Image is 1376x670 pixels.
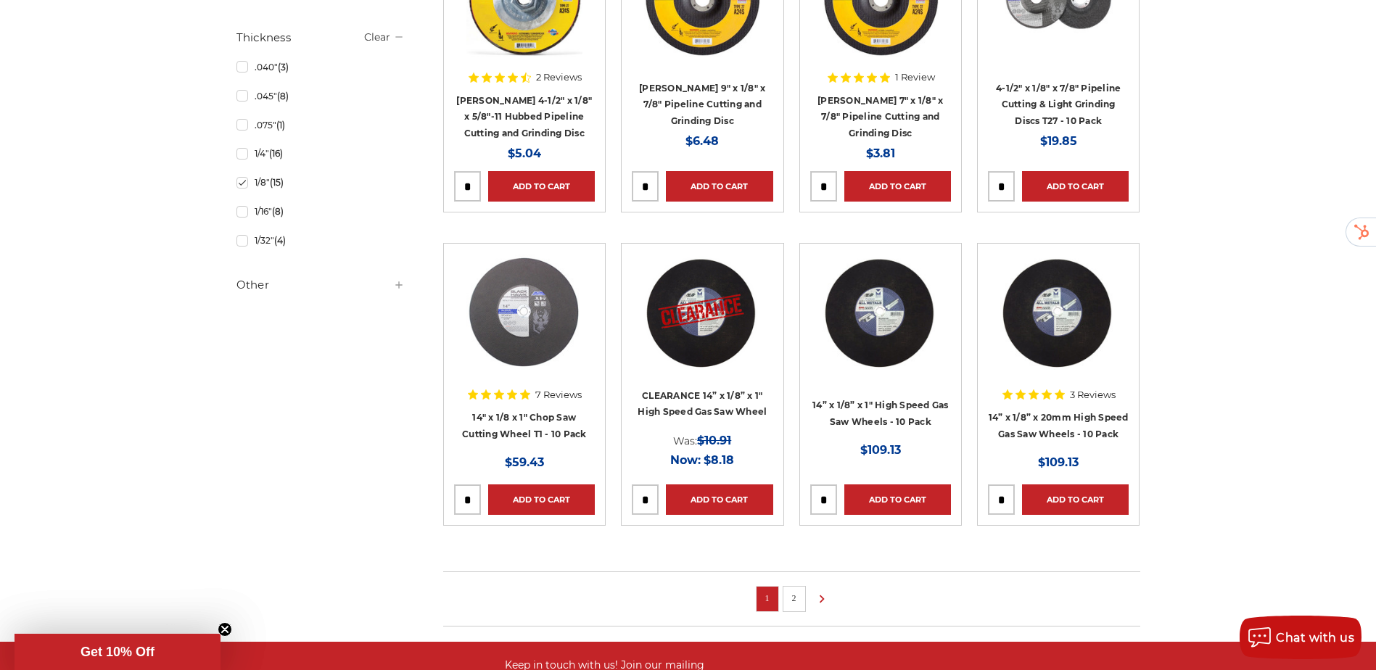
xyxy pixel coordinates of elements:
a: 14" x 1/8 x 1" Chop Saw Cutting Wheel T1 - 10 Pack [462,412,587,439]
a: [PERSON_NAME] 4-1/2" x 1/8" x 5/8"-11 Hubbed Pipeline Cutting and Grinding Disc [456,95,592,138]
a: 14” x 1/8” x 1" High Speed Gas Saw Wheels - 10 Pack [812,400,949,427]
span: $10.91 [697,434,731,447]
span: 7 Reviews [535,390,582,400]
div: Get 10% OffClose teaser [15,634,221,670]
span: $109.13 [860,443,901,457]
a: CLEARANCE 14” x 1/8” x 1" High Speed Gas Saw Wheel [632,254,773,394]
a: 1/4" [236,141,405,166]
a: [PERSON_NAME] 9" x 1/8" x 7/8" Pipeline Cutting and Grinding Disc [639,83,765,126]
img: CLEARANCE 14” x 1/8” x 1" High Speed Gas Saw Wheel [644,254,760,370]
a: .040" [236,54,405,80]
a: Add to Cart [488,484,595,515]
a: Add to Cart [844,171,951,202]
button: Close teaser [218,622,232,637]
a: 1/32" [236,228,405,253]
span: 3 Reviews [1070,390,1116,400]
a: 14” x 1/8” x 20mm High Speed Gas Saw Wheels - 10 Pack [989,412,1129,439]
span: (3) [278,62,289,73]
span: $5.04 [508,146,541,160]
h5: Other [236,276,405,294]
h5: Thickness [236,29,405,46]
a: 14” Gas-Powered Saw Cut-Off Wheel [988,254,1129,394]
span: Chat with us [1276,631,1354,645]
a: 1/8" [236,170,405,195]
img: 14” Gas-Powered Saw Cut-Off Wheel [1000,254,1116,370]
span: (8) [277,91,289,102]
a: 1/16" [236,199,405,224]
span: Now: [670,453,701,467]
span: $109.13 [1038,455,1079,469]
span: (16) [269,148,283,159]
span: $3.81 [866,146,895,160]
a: Add to Cart [666,171,773,202]
span: $19.85 [1040,134,1077,148]
a: Add to Cart [666,484,773,515]
span: (8) [272,206,284,217]
span: $6.48 [685,134,719,148]
a: 1 [760,590,775,606]
a: 14” x 1/8” x 1" Gas-Powered Portable Cut-Off Wheel [810,254,951,394]
a: [PERSON_NAME] 7" x 1/8" x 7/8" Pipeline Cutting and Grinding Disc [817,95,943,138]
span: (15) [270,177,284,188]
button: Chat with us [1240,616,1361,659]
a: Add to Cart [844,484,951,515]
a: Clear [364,30,390,43]
a: Add to Cart [1022,484,1129,515]
span: $59.43 [505,455,544,469]
img: 14 Inch Chop Saw Wheel [466,254,582,370]
span: 2 Reviews [536,73,582,82]
a: 4-1/2" x 1/8" x 7/8" Pipeline Cutting & Light Grinding Discs T27 - 10 Pack [996,83,1121,126]
span: Get 10% Off [81,645,155,659]
a: 14 Inch Chop Saw Wheel [454,254,595,394]
a: Add to Cart [488,171,595,202]
a: .045" [236,83,405,109]
span: (4) [274,235,286,246]
a: Add to Cart [1022,171,1129,202]
div: Was: [632,431,773,450]
a: .075" [236,112,405,138]
a: 2 [787,590,802,606]
span: 1 Review [895,73,935,82]
span: (1) [276,120,285,131]
span: $8.18 [704,453,734,467]
img: 14” x 1/8” x 1" Gas-Powered Portable Cut-Off Wheel [823,254,939,370]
